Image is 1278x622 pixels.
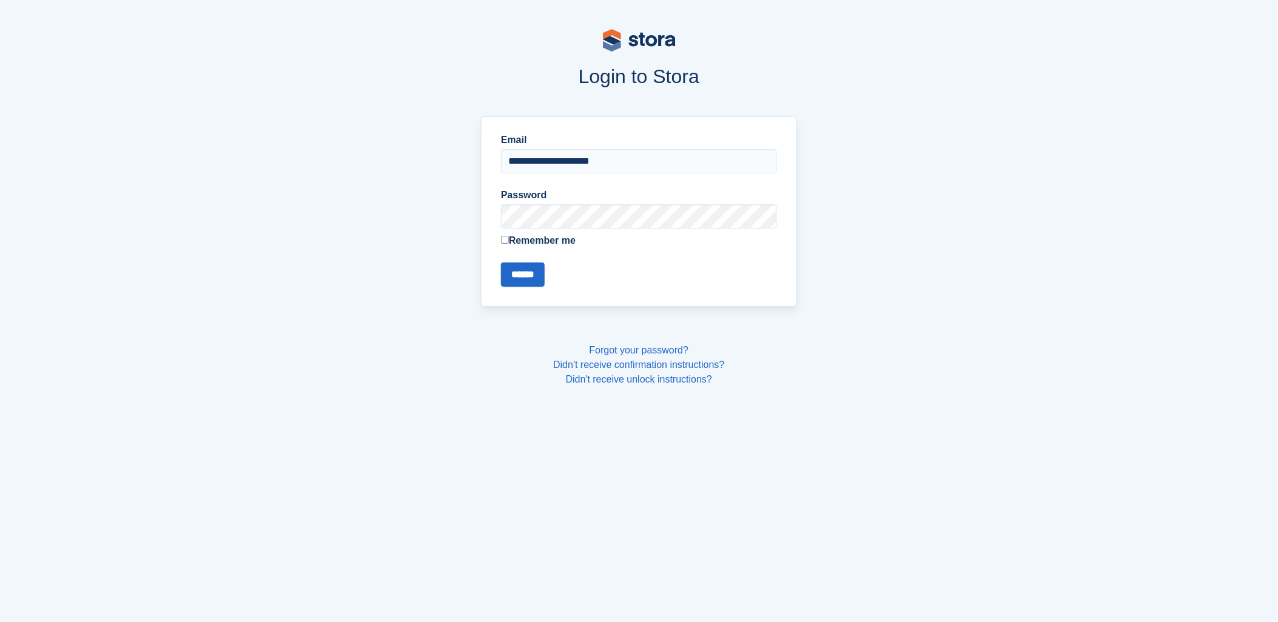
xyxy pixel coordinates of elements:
a: Forgot your password? [590,345,689,355]
label: Password [501,188,777,202]
input: Remember me [501,236,509,244]
a: Didn't receive confirmation instructions? [553,359,724,370]
h1: Login to Stora [250,65,1029,87]
label: Remember me [501,233,777,248]
img: stora-logo-53a41332b3708ae10de48c4981b4e9114cc0af31d8433b30ea865607fb682f29.svg [603,29,676,52]
label: Email [501,133,777,147]
a: Didn't receive unlock instructions? [566,374,712,384]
